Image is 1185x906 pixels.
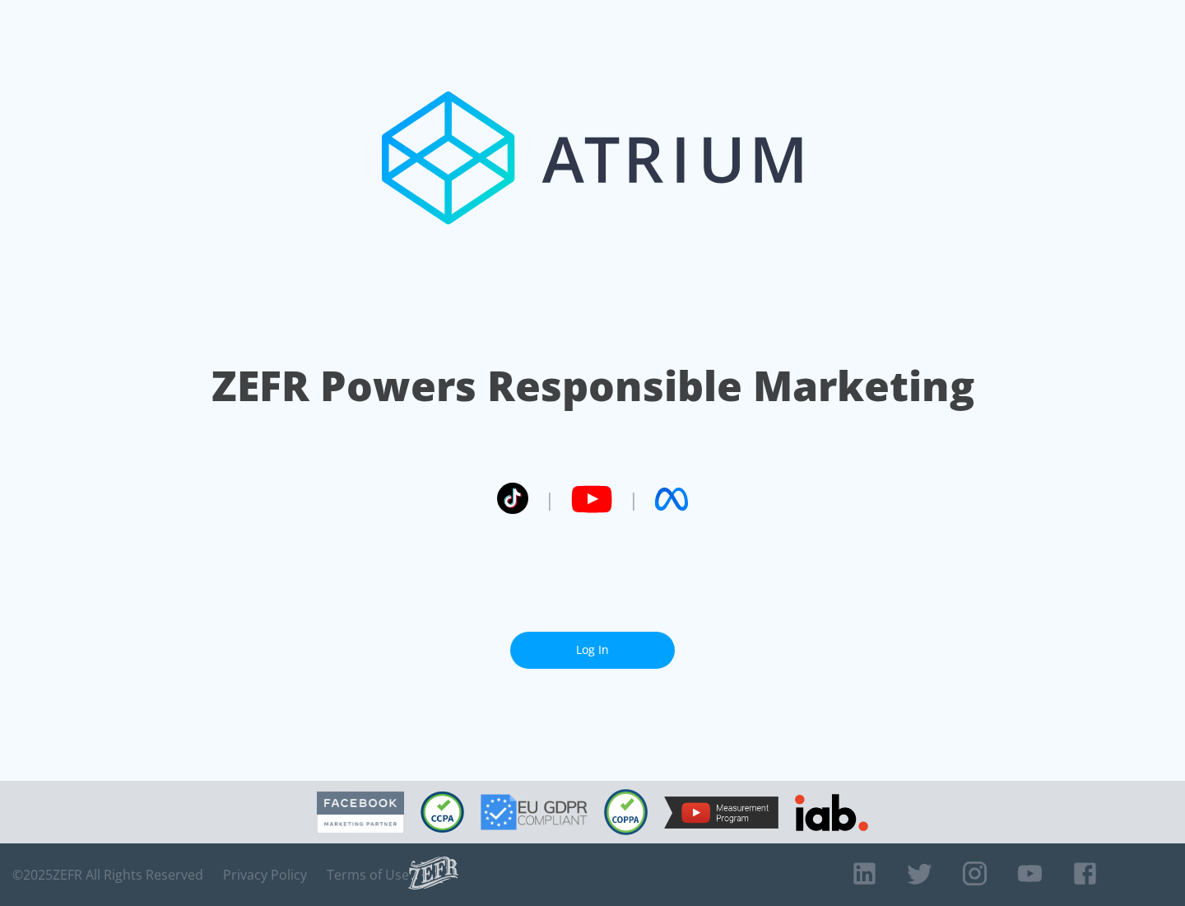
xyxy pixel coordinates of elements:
img: Facebook Marketing Partner [317,792,404,834]
span: © 2025 ZEFR All Rights Reserved [12,866,203,883]
img: YouTube Measurement Program [664,796,778,829]
span: | [629,487,639,511]
h1: ZEFR Powers Responsible Marketing [211,357,974,414]
img: CCPA Compliant [421,792,464,833]
a: Privacy Policy [223,866,307,883]
span: | [545,487,555,511]
img: IAB [795,794,868,831]
a: Log In [510,632,675,669]
img: GDPR Compliant [481,794,588,830]
img: COPPA Compliant [604,789,648,835]
a: Terms of Use [327,866,409,883]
